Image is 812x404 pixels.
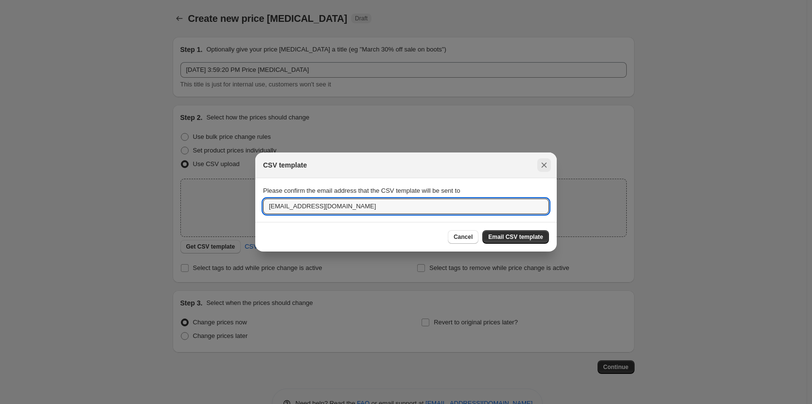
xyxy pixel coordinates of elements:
button: Email CSV template [482,230,549,244]
span: Email CSV template [488,233,543,241]
span: Cancel [454,233,473,241]
button: Cancel [448,230,478,244]
h2: CSV template [263,160,307,170]
button: Close [537,158,551,172]
span: Please confirm the email address that the CSV template will be sent to [263,187,460,194]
